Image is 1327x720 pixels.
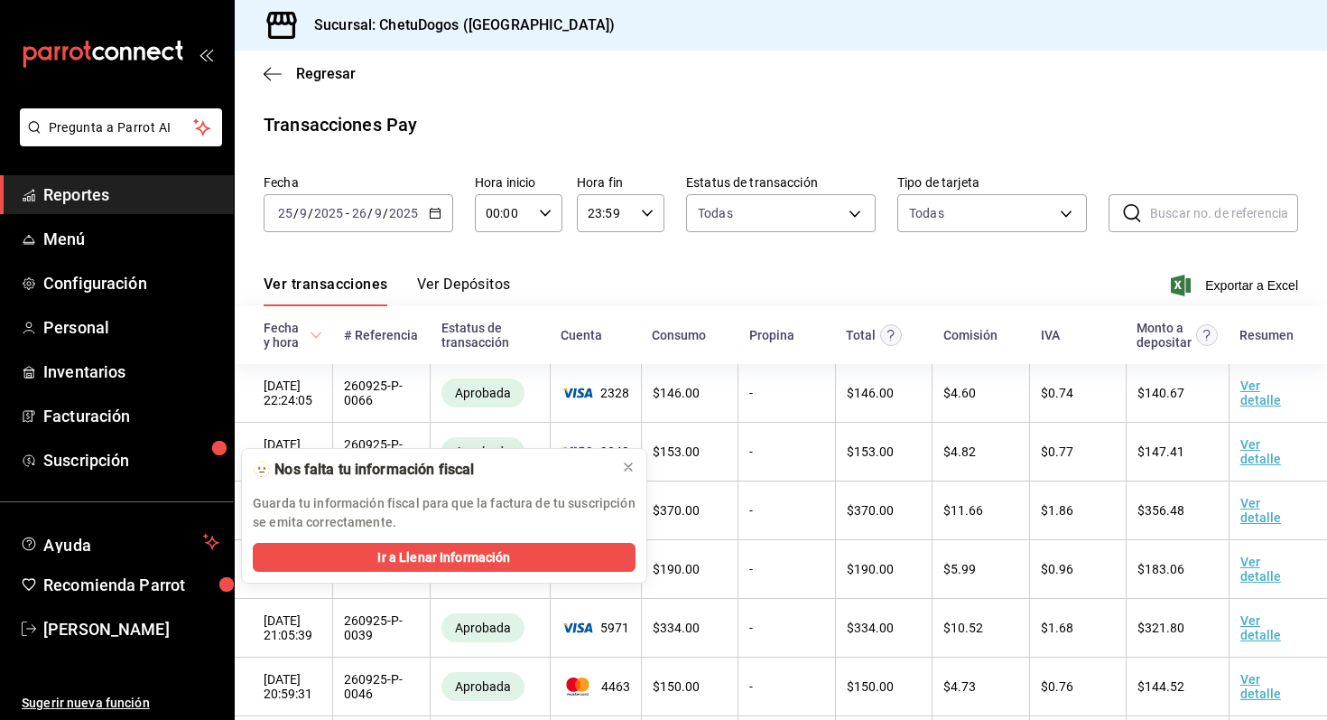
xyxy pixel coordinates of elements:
[299,206,308,220] input: --
[308,206,313,220] span: /
[448,621,518,635] span: Aprobada
[880,324,902,346] svg: Este monto equivale al total pagado por el comensal antes de aplicar Comisión e IVA.
[441,613,524,642] div: Transacciones cobradas de manera exitosa.
[448,386,518,400] span: Aprobada
[909,204,944,222] div: Todas
[847,679,894,694] span: $ 150.00
[749,328,794,342] div: Propina
[388,206,419,220] input: ----
[374,206,383,220] input: --
[344,328,418,342] div: # Referencia
[1240,379,1281,407] a: Ver detalle
[333,658,431,716] td: 260925-P-0046
[264,111,417,138] div: Transacciones Pay
[264,321,306,350] div: Fecha y hora
[43,617,219,641] span: [PERSON_NAME]
[417,276,511,306] button: Ver Depósitos
[1240,437,1281,466] a: Ver detalle
[561,386,630,400] span: 2328
[253,460,607,480] div: 🫥 Nos falta tu información fiscal
[943,503,983,518] span: $ 11.66
[49,118,194,137] span: Pregunta a Parrot AI
[653,562,700,576] span: $ 190.00
[333,423,431,482] td: 260925-P-0068
[235,482,333,540] td: [DATE] 21:57:49
[847,386,894,400] span: $ 146.00
[383,206,388,220] span: /
[1196,324,1218,346] svg: Este es el monto resultante del total pagado menos comisión e IVA. Esta será la parte que se depo...
[235,423,333,482] td: [DATE] 21:58:23
[738,658,835,716] td: -
[43,448,219,472] span: Suscripción
[653,503,700,518] span: $ 370.00
[277,206,293,220] input: --
[333,599,431,658] td: 260925-P-0039
[264,276,388,306] button: Ver transacciones
[846,328,876,342] div: Total
[943,621,983,635] span: $ 10.52
[653,386,700,400] span: $ 146.00
[43,227,219,251] span: Menú
[943,444,976,459] span: $ 4.82
[43,573,219,597] span: Recomienda Parrot
[313,206,344,220] input: ----
[1041,679,1073,694] span: $ 0.76
[1041,444,1073,459] span: $ 0.77
[943,562,976,576] span: $ 5.99
[43,182,219,207] span: Reportes
[1137,503,1184,518] span: $ 356.48
[1041,562,1073,576] span: $ 0.96
[1137,621,1184,635] span: $ 321.80
[847,621,894,635] span: $ 334.00
[43,531,196,553] span: Ayuda
[1041,621,1073,635] span: $ 1.68
[653,444,700,459] span: $ 153.00
[653,621,700,635] span: $ 334.00
[253,494,636,532] p: Guarda tu información fiscal para que la factura de tu suscripción se emita correctamente.
[653,679,700,694] span: $ 150.00
[561,444,630,459] span: 3842
[253,543,636,572] button: Ir a Llenar Información
[199,47,213,61] button: open_drawer_menu
[235,599,333,658] td: [DATE] 21:05:39
[698,204,733,222] span: Todas
[264,176,453,189] label: Fecha
[1041,503,1073,518] span: $ 1.86
[943,386,976,400] span: $ 4.60
[1150,195,1298,231] input: Buscar no. de referencia
[1041,328,1060,342] div: IVA
[1137,679,1184,694] span: $ 144.52
[1041,386,1073,400] span: $ 0.74
[22,694,219,713] span: Sugerir nueva función
[441,321,539,350] div: Estatus de transacción
[943,679,976,694] span: $ 4.73
[235,364,333,423] td: [DATE] 22:24:05
[333,364,431,423] td: 260925-P-0066
[43,271,219,295] span: Configuración
[1240,555,1281,584] a: Ver detalle
[13,131,222,150] a: Pregunta a Parrot AI
[346,206,349,220] span: -
[1137,444,1184,459] span: $ 147.41
[367,206,373,220] span: /
[441,437,524,466] div: Transacciones cobradas de manera exitosa.
[1239,328,1294,342] div: Resumen
[293,206,299,220] span: /
[448,444,518,459] span: Aprobada
[686,176,876,189] label: Estatus de transacción
[738,599,835,658] td: -
[1240,672,1281,701] a: Ver detalle
[300,14,615,36] h3: Sucursal: ChetuDogos ([GEOGRAPHIC_DATA])
[561,328,602,342] div: Cuenta
[738,423,835,482] td: -
[738,364,835,423] td: -
[943,328,998,342] div: Comisión
[561,621,630,635] span: 5971
[1137,562,1184,576] span: $ 183.06
[475,176,562,189] label: Hora inicio
[1240,496,1281,525] a: Ver detalle
[847,503,894,518] span: $ 370.00
[235,658,333,716] td: [DATE] 20:59:31
[448,679,518,694] span: Aprobada
[441,672,524,701] div: Transacciones cobradas de manera exitosa.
